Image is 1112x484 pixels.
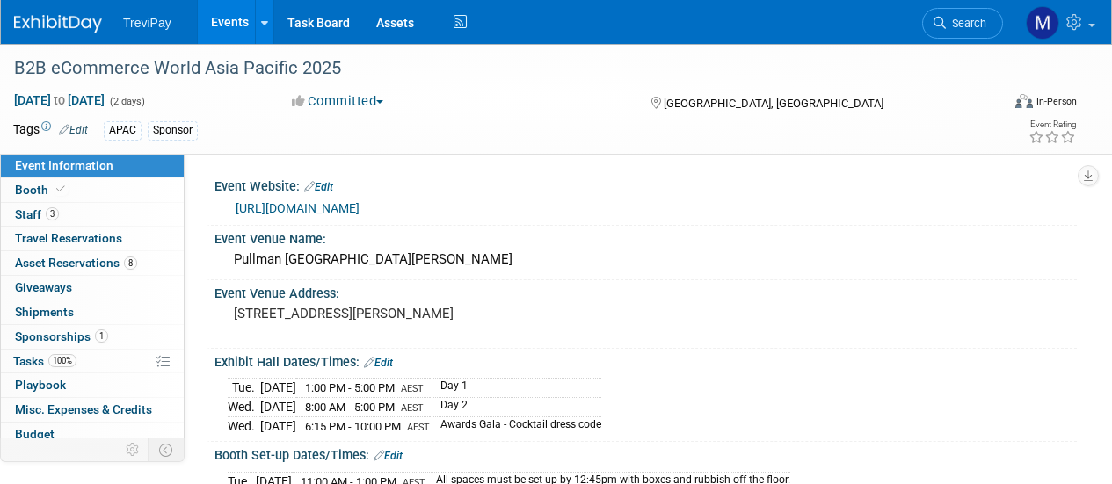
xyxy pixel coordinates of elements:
div: Event Format [921,91,1077,118]
span: to [51,93,68,107]
span: AEST [401,383,424,394]
i: Booth reservation complete [56,184,65,194]
img: Format-Inperson.png [1015,94,1033,108]
span: 6:15 PM - 10:00 PM [305,420,401,433]
span: 3 [46,207,59,220]
td: Wed. [228,398,260,417]
a: Giveaways [1,276,184,300]
div: B2B eCommerce World Asia Pacific 2025 [8,53,986,84]
span: (2 days) [108,96,145,107]
td: Tue. [228,379,260,398]
a: Tasks100% [1,350,184,373]
td: Wed. [228,416,260,435]
a: Search [922,8,1003,39]
a: Event Information [1,154,184,177]
a: Misc. Expenses & Credits [1,398,184,422]
div: Event Venue Address: [214,280,1077,302]
a: Staff3 [1,203,184,227]
a: Edit [364,357,393,369]
span: Shipments [15,305,74,319]
a: Edit [374,450,403,462]
span: [DATE] [DATE] [13,92,105,108]
td: Personalize Event Tab Strip [118,438,149,461]
span: TreviPay [123,16,171,30]
span: Budget [15,427,55,441]
span: 1 [95,329,108,343]
a: Edit [59,124,88,136]
td: Day 2 [430,398,601,417]
div: Exhibit Hall Dates/Times: [214,349,1077,372]
span: Booth [15,183,69,197]
td: Tags [13,120,88,141]
div: Booth Set-up Dates/Times: [214,442,1077,465]
span: Playbook [15,378,66,392]
span: Staff [15,207,59,221]
pre: [STREET_ADDRESS][PERSON_NAME] [234,306,555,321]
img: ExhibitDay [14,15,102,33]
td: Toggle Event Tabs [149,438,185,461]
span: 8:00 AM - 5:00 PM [305,401,395,414]
div: Event Website: [214,173,1077,196]
span: 100% [48,354,76,367]
span: AEST [401,402,424,414]
a: Sponsorships1 [1,325,184,349]
td: [DATE] [260,416,296,435]
span: 8 [124,256,137,270]
span: Asset Reservations [15,256,137,270]
div: Event Rating [1028,120,1076,129]
span: Travel Reservations [15,231,122,245]
span: Tasks [13,354,76,368]
div: APAC [104,121,142,140]
span: Event Information [15,158,113,172]
div: Pullman [GEOGRAPHIC_DATA][PERSON_NAME] [228,246,1064,273]
span: Misc. Expenses & Credits [15,402,152,416]
a: Budget [1,423,184,446]
span: [GEOGRAPHIC_DATA], [GEOGRAPHIC_DATA] [664,97,883,110]
a: Shipments [1,300,184,324]
a: Booth [1,178,184,202]
span: AEST [407,422,430,433]
div: In-Person [1036,95,1077,108]
a: [URL][DOMAIN_NAME] [236,201,360,215]
td: Awards Gala - Cocktail dress code [430,416,601,435]
div: Event Venue Name: [214,226,1077,248]
span: Sponsorships [15,329,108,343]
a: Playbook [1,373,184,397]
a: Edit [304,181,333,193]
span: Search [946,17,986,30]
td: [DATE] [260,379,296,398]
button: Committed [286,92,390,111]
td: [DATE] [260,398,296,417]
span: Giveaways [15,280,72,294]
a: Travel Reservations [1,227,184,250]
a: Asset Reservations8 [1,251,184,275]
td: Day 1 [430,379,601,398]
span: 1:00 PM - 5:00 PM [305,381,395,394]
img: Maiia Khasina [1026,6,1059,40]
div: Sponsor [148,121,198,140]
